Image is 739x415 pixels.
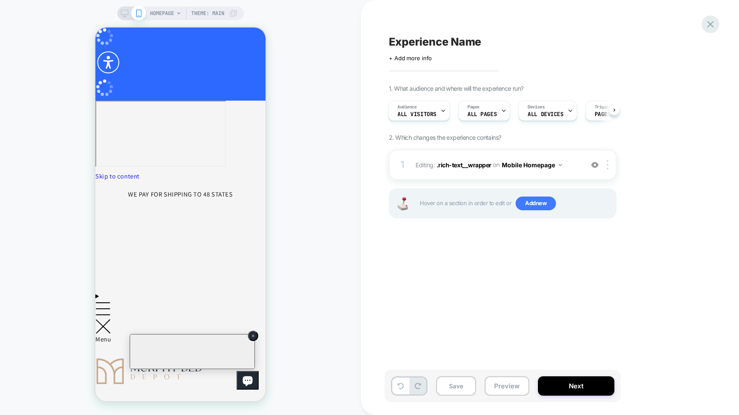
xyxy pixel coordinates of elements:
span: .rich-text__wrapper [437,161,492,168]
span: Add new [516,197,556,210]
img: Joystick [394,197,411,210]
span: + Add more info [389,55,432,61]
span: Experience Name [389,35,481,48]
span: Trigger [595,104,611,110]
p: WE PAY FOR SHIPPING TO 48 STATES [33,161,137,172]
span: on [493,159,499,170]
span: HOMEPAGE [150,6,174,20]
button: Next [538,376,614,396]
span: Audience [397,104,417,110]
img: down arrow [559,164,562,166]
span: ALL DEVICES [528,111,563,117]
img: crossed eye [591,161,599,169]
span: All Visitors [397,111,437,117]
img: close [607,160,608,169]
span: Page Load [595,111,624,117]
div: 1 [398,156,407,173]
span: ALL PAGES [467,111,497,117]
span: Theme: MAIN [191,6,224,20]
span: Devices [528,104,544,110]
span: 2. Which changes the experience contains? [389,134,501,141]
button: Mobile Homepage [502,159,562,171]
span: Hover on a section in order to edit or [420,197,611,210]
button: Preview [485,376,529,396]
span: 1. What audience and where will the experience run? [389,85,523,92]
span: Editing : [415,159,579,171]
span: Pages [467,104,479,110]
button: Save [436,376,476,396]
